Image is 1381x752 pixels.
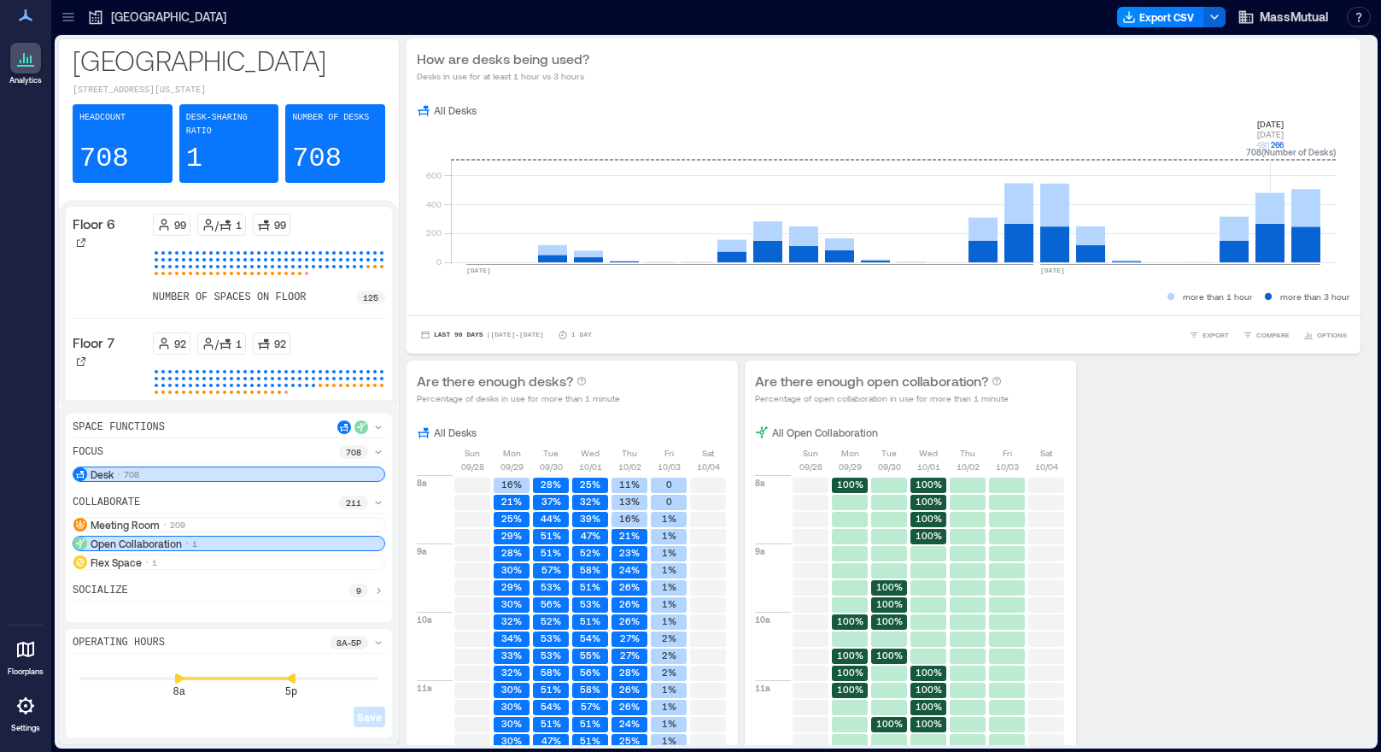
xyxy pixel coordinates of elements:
[799,460,822,473] p: 09/28
[426,227,442,238] tspan: 200
[417,371,573,391] p: Are there enough desks?
[541,479,561,490] text: 28%
[541,564,561,575] text: 57%
[356,584,361,597] p: 9
[755,371,988,391] p: Are there enough open collaboration?
[580,496,600,507] text: 32%
[541,701,561,712] text: 54%
[501,718,522,729] text: 30%
[662,667,676,678] text: 2%
[837,667,863,678] text: 100%
[837,479,863,490] text: 100%
[73,420,165,434] p: Space Functions
[274,218,286,232] p: 99
[541,667,561,678] text: 58%
[916,496,942,507] text: 100%
[417,613,432,626] p: 10a
[876,581,903,592] text: 100%
[501,684,522,695] text: 30%
[662,547,676,558] text: 1%
[73,43,385,77] p: [GEOGRAPHIC_DATA]
[580,615,600,626] text: 51%
[79,142,129,176] p: 708
[662,684,676,695] text: 1%
[957,460,980,473] p: 10/02
[876,615,903,626] text: 100%
[876,598,903,609] text: 100%
[541,547,561,558] text: 51%
[417,391,620,405] p: Percentage of desks in use for more than 1 minute
[755,544,765,558] p: 9a
[501,649,522,661] text: 33%
[580,649,600,661] text: 55%
[1117,7,1204,27] button: Export CSV
[215,337,219,350] p: /
[581,446,600,460] p: Wed
[236,218,242,232] p: 1
[73,214,115,234] p: Floor 6
[501,632,522,643] text: 34%
[580,581,600,592] text: 51%
[996,460,1019,473] p: 10/03
[541,718,561,729] text: 51%
[619,735,640,746] text: 25%
[662,564,676,575] text: 1%
[580,684,600,695] text: 58%
[501,564,522,575] text: 30%
[417,476,427,490] p: 8a
[618,460,641,473] p: 10/02
[1203,330,1229,340] span: EXPORT
[73,584,128,597] p: socialize
[619,701,640,712] text: 26%
[619,615,640,626] text: 26%
[916,513,942,524] text: 100%
[336,636,361,649] p: 8a - 5p
[839,460,862,473] p: 09/29
[1317,330,1347,340] span: OPTIONS
[619,718,640,729] text: 24%
[503,446,521,460] p: Mon
[755,476,765,490] p: 8a
[580,718,600,729] text: 51%
[662,701,676,712] text: 1%
[1003,446,1012,460] p: Fri
[697,460,720,473] p: 10/04
[541,513,561,524] text: 44%
[461,460,484,473] p: 09/28
[755,613,770,626] p: 10a
[541,649,561,661] text: 53%
[581,701,600,712] text: 57%
[580,632,600,643] text: 54%
[9,75,42,85] p: Analytics
[917,460,940,473] p: 10/01
[541,581,561,592] text: 53%
[960,446,975,460] p: Thu
[581,530,600,541] text: 47%
[916,684,942,695] text: 100%
[73,332,114,353] p: Floor 7
[417,544,427,558] p: 9a
[876,718,903,729] text: 100%
[73,84,385,97] p: [STREET_ADDRESS][US_STATE]
[881,446,897,460] p: Tue
[580,598,600,609] text: 53%
[619,530,640,541] text: 21%
[837,684,863,695] text: 100%
[91,467,114,481] p: Desk
[501,701,522,712] text: 30%
[619,496,640,507] text: 13%
[1040,446,1052,460] p: Sat
[500,460,524,473] p: 09/29
[152,555,157,569] p: 1
[124,467,139,481] p: 708
[417,69,589,83] p: Desks in use for at least 1 hour vs 3 hours
[666,479,672,490] text: 0
[501,615,522,626] text: 32%
[620,632,640,643] text: 27%
[417,681,432,695] p: 11a
[662,513,676,524] text: 1%
[541,684,561,695] text: 51%
[192,537,197,550] p: 1
[916,701,942,712] text: 100%
[79,111,126,125] p: Headcount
